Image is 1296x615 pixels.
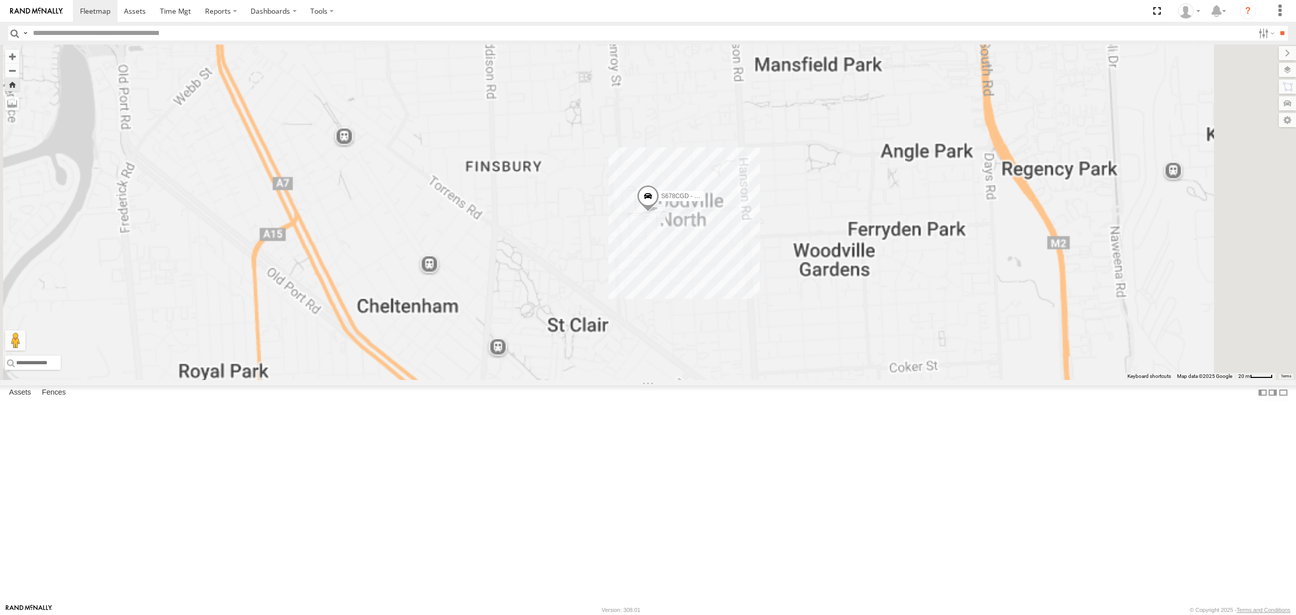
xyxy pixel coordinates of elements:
span: Map data ©2025 Google [1177,373,1232,379]
button: Zoom out [5,63,19,78]
span: 20 m [1238,373,1250,379]
label: Search Query [21,26,29,41]
div: Version: 308.01 [602,607,640,613]
div: Peter Lu [1174,4,1204,19]
label: Dock Summary Table to the Right [1268,386,1278,400]
label: Fences [37,386,71,400]
label: Search Filter Options [1254,26,1276,41]
label: Map Settings [1279,113,1296,127]
i: ? [1240,3,1256,19]
button: Zoom Home [5,78,19,91]
img: rand-logo.svg [10,8,63,15]
button: Drag Pegman onto the map to open Street View [5,330,25,351]
label: Measure [5,96,19,110]
label: Assets [4,386,36,400]
div: © Copyright 2025 - [1190,607,1290,613]
a: Visit our Website [6,605,52,615]
label: Dock Summary Table to the Left [1258,386,1268,400]
button: Keyboard shortcuts [1127,373,1171,380]
a: Terms and Conditions [1237,607,1290,613]
label: Hide Summary Table [1278,386,1288,400]
a: Terms (opens in new tab) [1281,374,1291,378]
span: S678CGD - Fridge It Sprinter [661,193,740,200]
button: Zoom in [5,50,19,63]
button: Map Scale: 20 m per 41 pixels [1235,373,1276,380]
